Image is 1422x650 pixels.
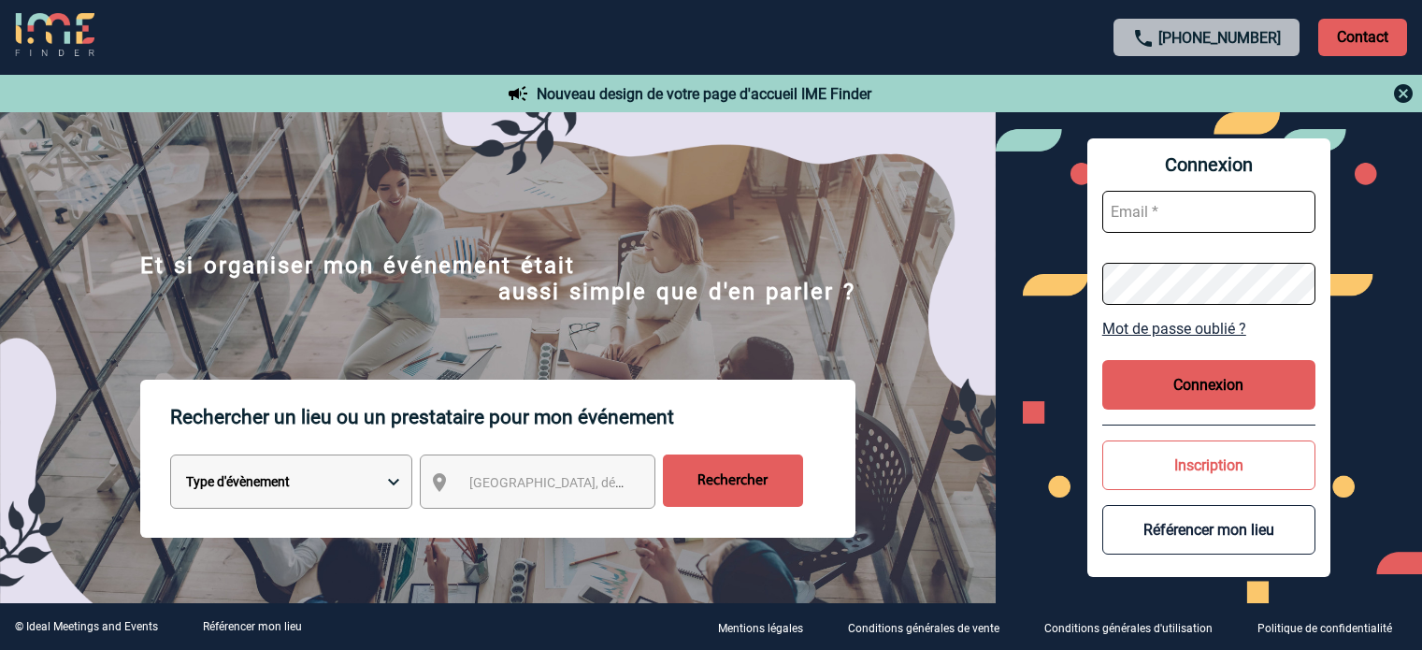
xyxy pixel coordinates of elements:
[848,622,999,635] p: Conditions générales de vente
[1158,29,1281,47] a: [PHONE_NUMBER]
[1102,191,1315,233] input: Email *
[469,475,729,490] span: [GEOGRAPHIC_DATA], département, région...
[1102,505,1315,555] button: Référencer mon lieu
[1102,320,1315,338] a: Mot de passe oublié ?
[718,622,803,635] p: Mentions légales
[663,455,803,507] input: Rechercher
[1029,618,1242,636] a: Conditions générales d'utilisation
[1318,19,1407,56] p: Contact
[1044,622,1213,635] p: Conditions générales d'utilisation
[15,620,158,633] div: © Ideal Meetings and Events
[703,618,833,636] a: Mentions légales
[1102,360,1315,410] button: Connexion
[1132,27,1155,50] img: call-24-px.png
[1102,153,1315,176] span: Connexion
[170,380,855,455] p: Rechercher un lieu ou un prestataire pour mon événement
[833,618,1029,636] a: Conditions générales de vente
[1242,618,1422,636] a: Politique de confidentialité
[1102,441,1315,490] button: Inscription
[1257,622,1392,635] p: Politique de confidentialité
[203,620,302,633] a: Référencer mon lieu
